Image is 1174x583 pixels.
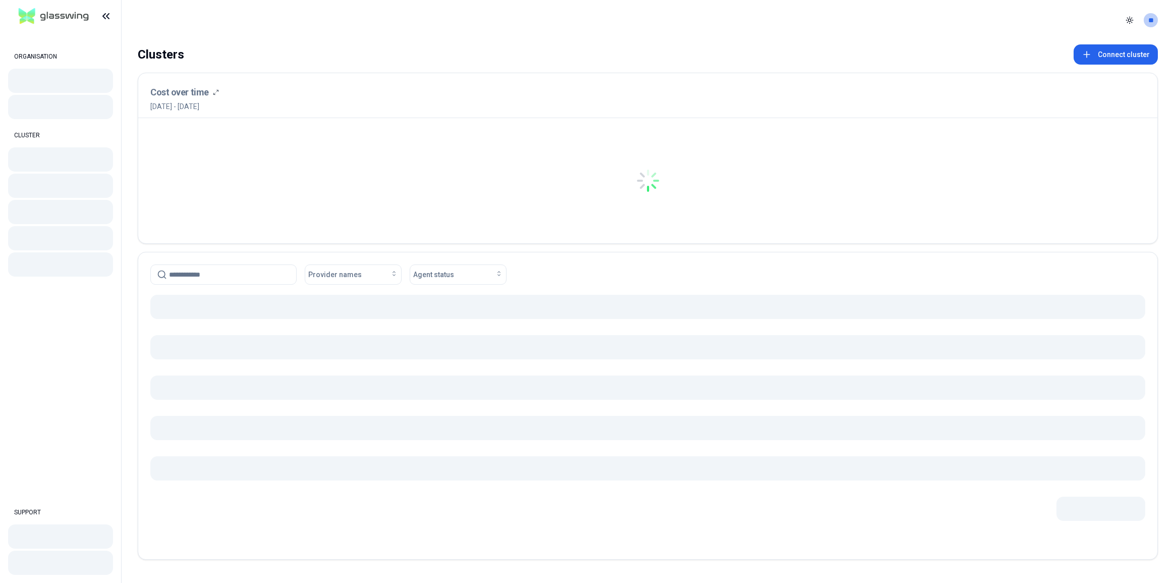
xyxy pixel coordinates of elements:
div: CLUSTER [8,125,113,145]
span: Agent status [413,270,454,280]
div: ORGANISATION [8,46,113,67]
h3: Cost over time [150,85,209,99]
span: [DATE] - [DATE] [150,101,219,112]
span: Provider names [308,270,362,280]
img: GlassWing [15,5,93,28]
button: Connect cluster [1074,44,1158,65]
button: Provider names [305,264,402,285]
div: Clusters [138,44,184,65]
div: SUPPORT [8,502,113,522]
button: Agent status [410,264,507,285]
